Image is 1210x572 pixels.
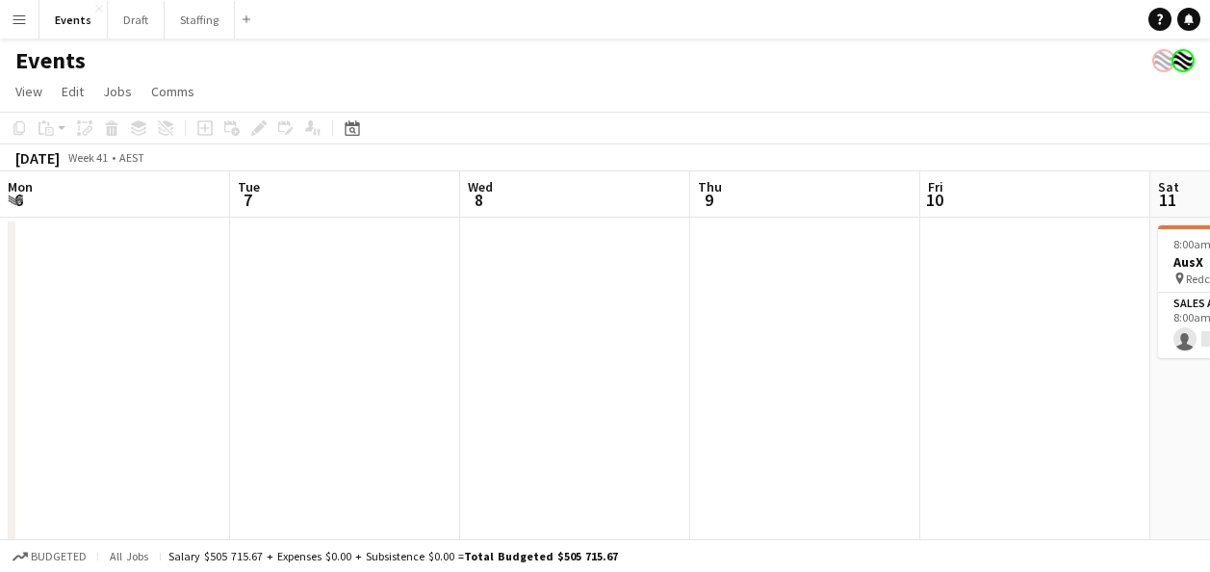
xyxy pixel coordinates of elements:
[15,46,86,75] h1: Events
[62,83,84,100] span: Edit
[108,1,165,39] button: Draft
[15,83,42,100] span: View
[106,549,152,563] span: All jobs
[235,189,260,211] span: 7
[168,549,618,563] div: Salary $505 715.67 + Expenses $0.00 + Subsistence $0.00 =
[31,550,87,563] span: Budgeted
[151,83,194,100] span: Comms
[95,79,140,104] a: Jobs
[8,79,50,104] a: View
[103,83,132,100] span: Jobs
[238,178,260,195] span: Tue
[54,79,91,104] a: Edit
[925,189,943,211] span: 10
[928,178,943,195] span: Fri
[5,189,33,211] span: 6
[39,1,108,39] button: Events
[1152,49,1175,72] app-user-avatar: Event Merch
[119,150,144,165] div: AEST
[465,189,493,211] span: 8
[64,150,112,165] span: Week 41
[698,178,722,195] span: Thu
[1155,189,1179,211] span: 11
[464,549,618,563] span: Total Budgeted $505 715.67
[1158,178,1179,195] span: Sat
[165,1,235,39] button: Staffing
[15,148,60,168] div: [DATE]
[8,178,33,195] span: Mon
[10,546,90,567] button: Budgeted
[468,178,493,195] span: Wed
[143,79,202,104] a: Comms
[695,189,722,211] span: 9
[1171,49,1195,72] app-user-avatar: Event Merch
